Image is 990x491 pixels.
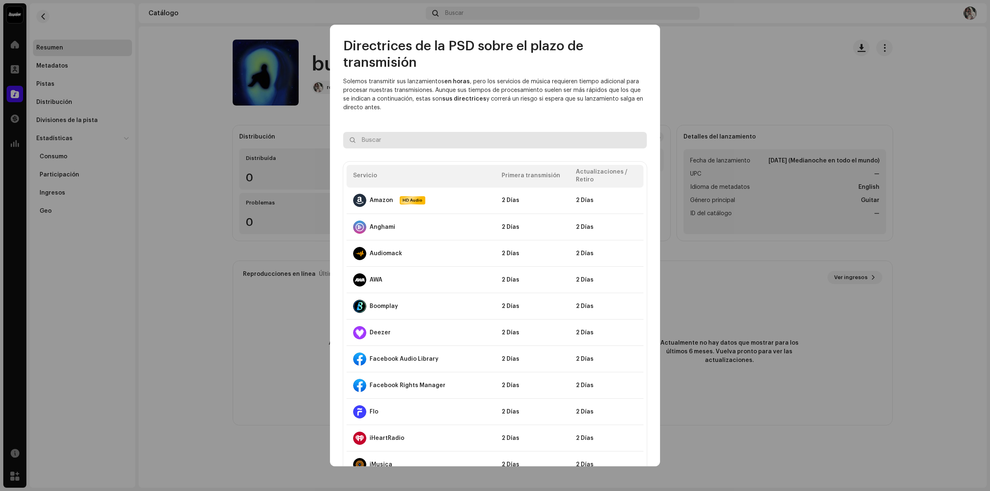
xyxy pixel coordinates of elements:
h2: Directrices de la PSD sobre el plazo de transmisión [343,38,647,71]
input: Buscar [343,132,647,148]
div: Boomplay [370,303,398,310]
td: 2 Días [495,320,569,346]
td: 2 Días [495,425,569,451]
div: AWA [370,277,382,283]
div: iMusica [370,461,392,468]
div: Flo [370,409,378,415]
td: 2 Días [569,372,643,399]
div: Facebook Audio Library [370,356,438,362]
td: 2 Días [569,346,643,372]
td: 2 Días [495,372,569,399]
p: Solemos transmitir sus lanzamientos , pero los servicios de música requieren tiempo adicional par... [343,78,647,112]
td: 2 Días [495,240,569,267]
td: 2 Días [495,188,569,214]
th: Primera transmisión [495,165,569,188]
div: iHeartRadio [370,435,404,442]
td: 2 Días [495,293,569,320]
div: Facebook Rights Manager [370,382,445,389]
td: 2 Días [569,188,643,214]
div: Deezer [370,329,391,336]
div: Anghami [370,224,395,230]
td: 2 Días [569,399,643,425]
td: 2 Días [495,399,569,425]
td: 2 Días [569,214,643,240]
td: 2 Días [495,346,569,372]
td: 2 Días [495,267,569,293]
b: sus directrices [442,96,486,102]
div: Audiomack [370,250,402,257]
b: en horas [444,79,470,85]
td: 2 Días [569,425,643,451]
td: 2 Días [569,451,643,478]
th: Actualizaciones / Retiro [569,165,643,188]
td: 2 Días [495,214,569,240]
th: Servicio [346,165,495,188]
span: HD Audio [401,197,424,204]
td: 2 Días [495,451,569,478]
td: 2 Días [569,320,643,346]
td: 2 Días [569,267,643,293]
div: Amazon [370,197,393,204]
td: 2 Días [569,240,643,267]
td: 2 Días [569,293,643,320]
